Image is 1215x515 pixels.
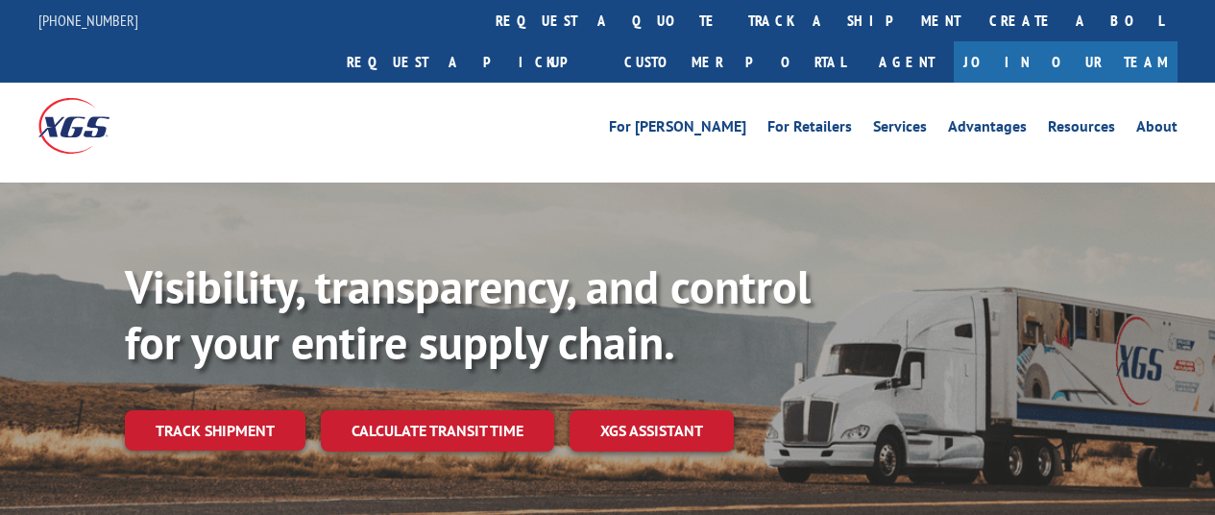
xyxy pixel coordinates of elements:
a: Resources [1048,119,1115,140]
a: XGS ASSISTANT [570,410,734,452]
b: Visibility, transparency, and control for your entire supply chain. [125,257,811,372]
a: Track shipment [125,410,305,451]
a: Agent [860,41,954,83]
a: Calculate transit time [321,410,554,452]
a: Join Our Team [954,41,1178,83]
a: Request a pickup [332,41,610,83]
a: For [PERSON_NAME] [609,119,746,140]
a: Advantages [948,119,1027,140]
a: Customer Portal [610,41,860,83]
a: Services [873,119,927,140]
a: About [1136,119,1178,140]
a: For Retailers [767,119,852,140]
a: [PHONE_NUMBER] [38,11,138,30]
